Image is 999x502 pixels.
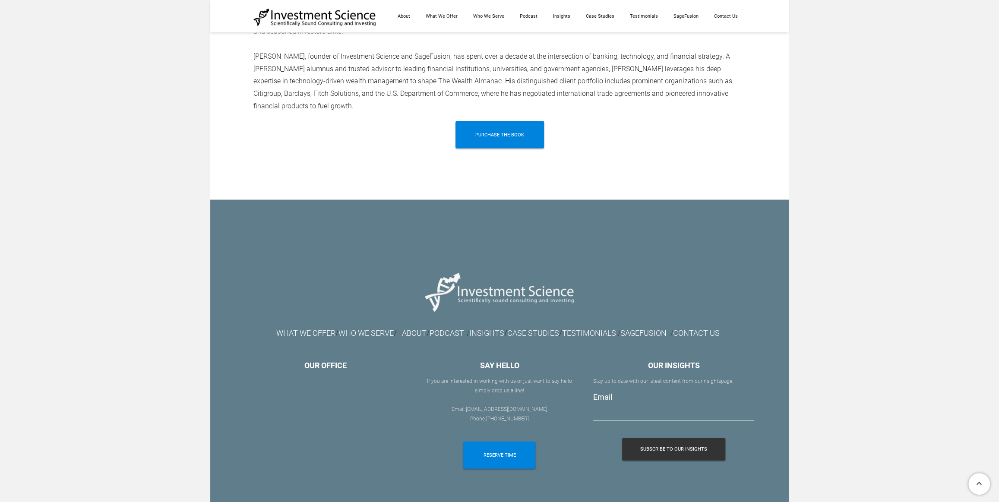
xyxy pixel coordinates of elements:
font: [PHONE_NUMBER] [486,416,529,422]
font: / [670,329,673,338]
font: Email: Phone: [452,406,547,422]
font: / [469,328,507,338]
font: / [402,328,430,338]
a: SAGEFUSION [620,331,667,337]
span: Subscribe To Our Insights [640,438,707,461]
a: INSIGHTS [469,328,504,338]
a: To Top [965,470,995,498]
a: insights [702,378,721,384]
a: [EMAIL_ADDRESS][DOMAIN_NAME] [466,406,547,412]
font: WHAT WE OFFER [276,328,335,338]
font: / [507,328,618,338]
font: OUR INSIGHTS [648,361,699,370]
a: TESTIMONIALS [562,328,616,338]
img: Picture [420,265,579,319]
span: RESERVE TIME [483,442,515,469]
a: RESERVE TIME [463,442,535,469]
font: OUR OFFICE [304,361,347,370]
font: / [467,329,469,338]
a: WHAT WE OFFER [276,331,335,337]
a: CASE STUDIES [507,328,559,338]
font: WHO WE SERVE [338,328,394,338]
a: Purchase The Book [455,121,544,148]
font: If you are interested in working with us or ​just want to say hello simply drop us a line! [427,378,572,394]
img: Investment Science | NYC Consulting Services [253,8,376,27]
label: Email [593,392,612,401]
a: ABOUT [402,328,427,338]
font: SAY HELLO [480,361,519,370]
font: PODCAST [430,328,464,338]
a: PODCAST [430,331,464,337]
a: [PHONE_NUMBER]​ [486,416,529,422]
font: / [618,329,620,338]
a: WHO WE SERVE [338,331,394,337]
a: CONTACT US [673,328,720,338]
font: SAGEFUSION [620,328,667,338]
font: / [394,328,397,338]
span: Purchase The Book [475,121,524,148]
font: Stay up to date with our latest content from our page. [593,378,733,384]
font: / [335,328,338,338]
